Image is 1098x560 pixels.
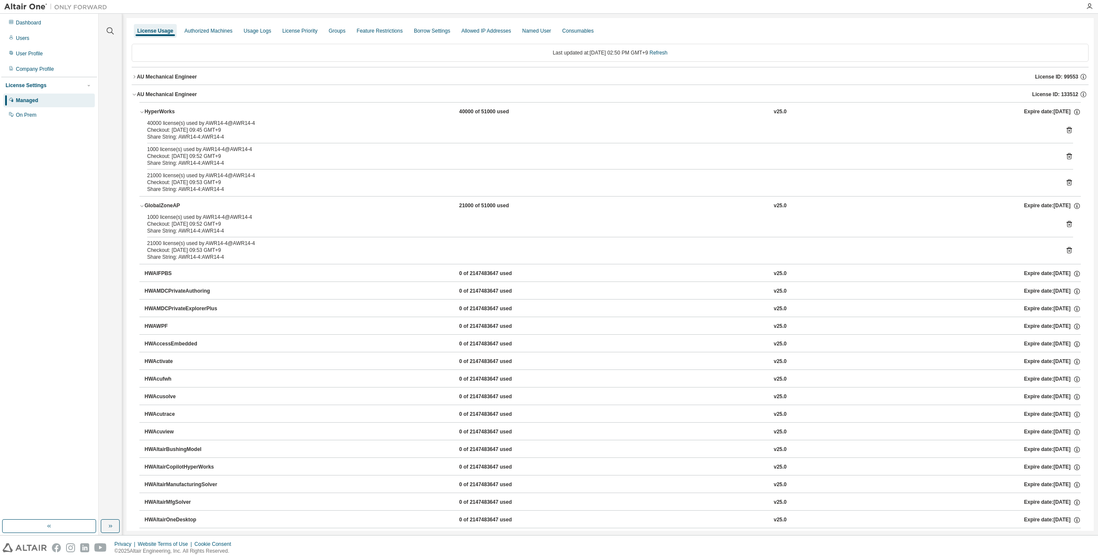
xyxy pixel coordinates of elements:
div: Allowed IP Addresses [462,27,511,34]
div: Checkout: [DATE] 09:53 GMT+9 [147,179,1053,186]
div: GlobalZoneAP [145,202,222,210]
div: Share String: AWR14-4:AWR14-4 [147,254,1053,260]
div: Share String: AWR14-4:AWR14-4 [147,160,1053,166]
div: HWAWPF [145,323,222,330]
div: v25.0 [774,305,787,313]
div: Expire date: [DATE] [1024,270,1080,278]
button: HWAMDCPrivateExplorerPlus0 of 2147483647 usedv25.0Expire date:[DATE] [145,300,1081,318]
div: 0 of 2147483647 used [459,340,536,348]
div: Expire date: [DATE] [1024,463,1080,471]
div: Expire date: [DATE] [1024,375,1080,383]
span: License ID: 133512 [1032,91,1078,98]
div: 1000 license(s) used by AWR14-4@AWR14-4 [147,214,1053,221]
div: 0 of 2147483647 used [459,499,536,506]
div: Named User [522,27,551,34]
button: HWAcuview0 of 2147483647 usedv25.0Expire date:[DATE] [145,423,1081,442]
div: 0 of 2147483647 used [459,305,536,313]
div: On Prem [16,112,36,118]
div: Managed [16,97,38,104]
div: 0 of 2147483647 used [459,481,536,489]
div: v25.0 [774,288,787,295]
div: Privacy [115,541,138,548]
div: Groups [329,27,345,34]
button: HWAcufwh0 of 2147483647 usedv25.0Expire date:[DATE] [145,370,1081,389]
div: 1000 license(s) used by AWR14-4@AWR14-4 [147,146,1053,153]
div: HWAMDCPrivateExplorerPlus [145,305,222,313]
div: HyperWorks [145,108,222,116]
a: Refresh [649,50,667,56]
div: 0 of 2147483647 used [459,323,536,330]
div: 40000 of 51000 used [459,108,536,116]
div: User Profile [16,50,43,57]
div: Feature Restrictions [357,27,403,34]
div: 40000 license(s) used by AWR14-4@AWR14-4 [147,120,1053,127]
div: Share String: AWR14-4:AWR14-4 [147,227,1053,234]
div: v25.0 [774,202,787,210]
div: 21000 of 51000 used [459,202,536,210]
div: 0 of 2147483647 used [459,446,536,454]
div: 21000 license(s) used by AWR14-4@AWR14-4 [147,172,1053,179]
div: v25.0 [774,428,787,436]
div: Consumables [562,27,594,34]
div: Authorized Machines [184,27,232,34]
div: Checkout: [DATE] 09:53 GMT+9 [147,247,1053,254]
div: AU Mechanical Engineer [137,73,197,80]
div: Borrow Settings [414,27,450,34]
div: AU Mechanical Engineer [137,91,197,98]
img: facebook.svg [52,543,61,552]
div: License Usage [137,27,173,34]
button: HWActivate0 of 2147483647 usedv25.0Expire date:[DATE] [145,352,1081,371]
div: Last updated at: [DATE] 02:50 PM GMT+9 [132,44,1089,62]
button: HWAMDCPrivateAuthoring0 of 2147483647 usedv25.0Expire date:[DATE] [145,282,1081,301]
img: linkedin.svg [80,543,89,552]
div: Expire date: [DATE] [1024,411,1080,418]
div: HWAcufwh [145,375,222,383]
div: Dashboard [16,19,41,26]
div: Checkout: [DATE] 09:52 GMT+9 [147,153,1053,160]
div: 0 of 2147483647 used [459,428,536,436]
div: Expire date: [DATE] [1024,288,1080,295]
div: v25.0 [774,323,787,330]
button: AU Mechanical EngineerLicense ID: 99553 [132,67,1089,86]
div: Usage Logs [244,27,271,34]
div: v25.0 [774,411,787,418]
button: HWAltairOneDesktop0 of 2147483647 usedv25.0Expire date:[DATE] [145,511,1081,530]
div: 0 of 2147483647 used [459,516,536,524]
div: v25.0 [774,108,787,116]
div: HWAltairOneDesktop [145,516,222,524]
div: Cookie Consent [194,541,236,548]
div: v25.0 [774,340,787,348]
div: v25.0 [774,270,787,278]
button: HWAltairOneEnterpriseUser0 of 2147483647 usedv25.0Expire date:[DATE] [145,528,1081,547]
img: altair_logo.svg [3,543,47,552]
div: Share String: AWR14-4:AWR14-4 [147,133,1053,140]
button: HyperWorks40000 of 51000 usedv25.0Expire date:[DATE] [139,103,1081,121]
div: License Priority [282,27,317,34]
div: HWAcuview [145,428,222,436]
button: HWAWPF0 of 2147483647 usedv25.0Expire date:[DATE] [145,317,1081,336]
div: HWAltairMfgSolver [145,499,222,506]
div: HWAMDCPrivateAuthoring [145,288,222,295]
div: Checkout: [DATE] 09:45 GMT+9 [147,127,1053,133]
div: 0 of 2147483647 used [459,288,536,295]
button: GlobalZoneAP21000 of 51000 usedv25.0Expire date:[DATE] [139,197,1081,215]
div: HWAIFPBS [145,270,222,278]
div: v25.0 [774,516,787,524]
div: Checkout: [DATE] 09:52 GMT+9 [147,221,1053,227]
div: Company Profile [16,66,54,73]
div: v25.0 [774,446,787,454]
div: HWAltairCopilotHyperWorks [145,463,222,471]
div: HWAcusolve [145,393,222,401]
button: HWAltairCopilotHyperWorks0 of 2147483647 usedv25.0Expire date:[DATE] [145,458,1081,477]
div: 21000 license(s) used by AWR14-4@AWR14-4 [147,240,1053,247]
div: Expire date: [DATE] [1024,499,1080,506]
div: v25.0 [774,499,787,506]
button: HWAIFPBS0 of 2147483647 usedv25.0Expire date:[DATE] [145,264,1081,283]
div: Expire date: [DATE] [1024,428,1080,436]
div: HWAcutrace [145,411,222,418]
div: v25.0 [774,393,787,401]
div: Expire date: [DATE] [1024,323,1080,330]
div: License Settings [6,82,46,89]
div: v25.0 [774,463,787,471]
div: HWActivate [145,358,222,366]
